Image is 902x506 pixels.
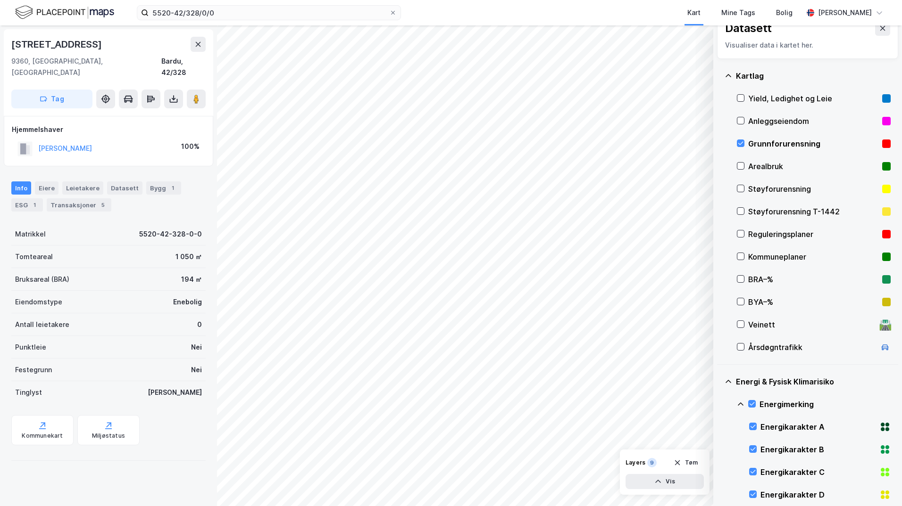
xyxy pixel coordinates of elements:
div: Arealbruk [748,161,878,172]
div: Kart [687,7,701,18]
div: Bruksareal (BRA) [15,274,69,285]
div: Støyforurensning T-1442 [748,206,878,217]
div: BYA–% [748,296,878,308]
div: Støyforurensning [748,183,878,195]
div: [PERSON_NAME] [818,7,872,18]
div: 100% [181,141,200,152]
div: Bolig [776,7,793,18]
div: Antall leietakere [15,319,69,330]
div: Veinett [748,319,876,330]
div: Energi & Fysisk Klimarisiko [736,376,891,387]
button: Tøm [668,455,704,470]
div: Energikarakter B [760,444,876,455]
div: Bardu, 42/328 [161,56,206,78]
div: 5520-42-328-0-0 [139,229,202,240]
div: 5 [98,200,108,210]
div: 🛣️ [879,318,892,331]
div: Tinglyst [15,387,42,398]
div: 9 [647,458,657,467]
img: logo.f888ab2527a4732fd821a326f86c7f29.svg [15,4,114,21]
div: 9360, [GEOGRAPHIC_DATA], [GEOGRAPHIC_DATA] [11,56,161,78]
div: Enebolig [173,296,202,308]
div: Energimerking [760,399,891,410]
div: Energikarakter A [760,421,876,433]
div: Mine Tags [721,7,755,18]
div: Info [11,181,31,195]
button: Tag [11,90,92,108]
div: Årsdøgntrafikk [748,342,876,353]
div: Visualiser data i kartet her. [725,40,890,51]
div: 0 [197,319,202,330]
div: Hjemmelshaver [12,124,205,135]
div: Energikarakter D [760,489,876,500]
div: Festegrunn [15,364,52,375]
div: Leietakere [62,181,103,195]
div: Punktleie [15,342,46,353]
div: BRA–% [748,274,878,285]
div: Kommunekart [22,432,63,440]
div: Eiere [35,181,58,195]
div: Anleggseiendom [748,115,878,127]
div: Matrikkel [15,229,46,240]
div: Kommuneplaner [748,251,878,262]
div: Nei [191,342,202,353]
div: ESG [11,198,43,212]
div: Yield, Ledighet og Leie [748,93,878,104]
div: Miljøstatus [92,432,125,440]
div: Tomteareal [15,251,53,262]
div: Reguleringsplaner [748,229,878,240]
button: Vis [626,474,704,489]
div: [STREET_ADDRESS] [11,37,104,52]
div: Bygg [146,181,181,195]
iframe: Chat Widget [855,461,902,506]
div: 1 050 ㎡ [175,251,202,262]
div: Grunnforurensning [748,138,878,149]
div: Energikarakter C [760,466,876,478]
div: 194 ㎡ [181,274,202,285]
div: Datasett [107,181,142,195]
div: Layers [626,459,645,466]
div: 1 [168,183,177,193]
div: Datasett [725,21,772,36]
div: Eiendomstype [15,296,62,308]
div: Kartlag [736,70,891,82]
div: 1 [30,200,39,210]
div: Nei [191,364,202,375]
input: Søk på adresse, matrikkel, gårdeiere, leietakere eller personer [149,6,389,20]
div: Transaksjoner [47,198,111,212]
div: [PERSON_NAME] [148,387,202,398]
